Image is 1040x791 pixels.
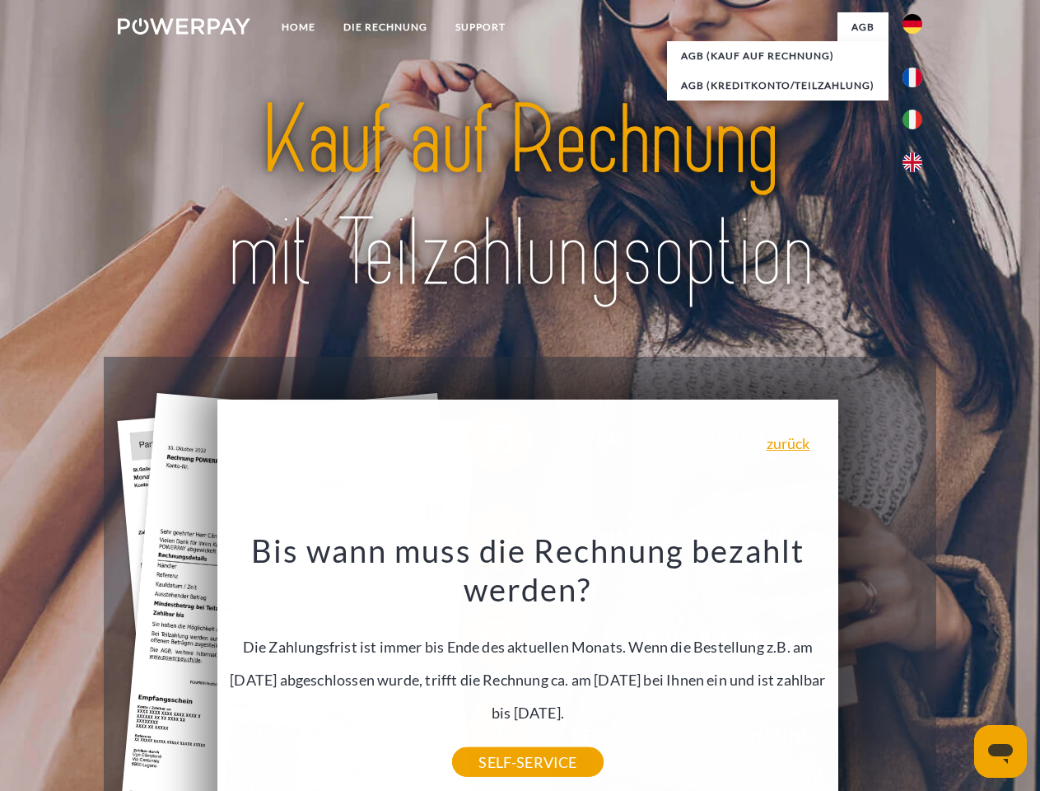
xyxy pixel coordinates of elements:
[441,12,520,42] a: SUPPORT
[118,18,250,35] img: logo-powerpay-white.svg
[157,79,883,316] img: title-powerpay_de.svg
[667,71,888,101] a: AGB (Kreditkonto/Teilzahlung)
[974,725,1027,778] iframe: Schaltfläche zum Öffnen des Messaging-Fensters
[767,436,810,451] a: zurück
[452,747,603,777] a: SELF-SERVICE
[902,68,922,87] img: fr
[268,12,329,42] a: Home
[329,12,441,42] a: DIE RECHNUNG
[837,12,888,42] a: agb
[902,152,922,172] img: en
[227,531,828,762] div: Die Zahlungsfrist ist immer bis Ende des aktuellen Monats. Wenn die Bestellung z.B. am [DATE] abg...
[902,14,922,34] img: de
[902,110,922,129] img: it
[227,531,828,610] h3: Bis wann muss die Rechnung bezahlt werden?
[667,41,888,71] a: AGB (Kauf auf Rechnung)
